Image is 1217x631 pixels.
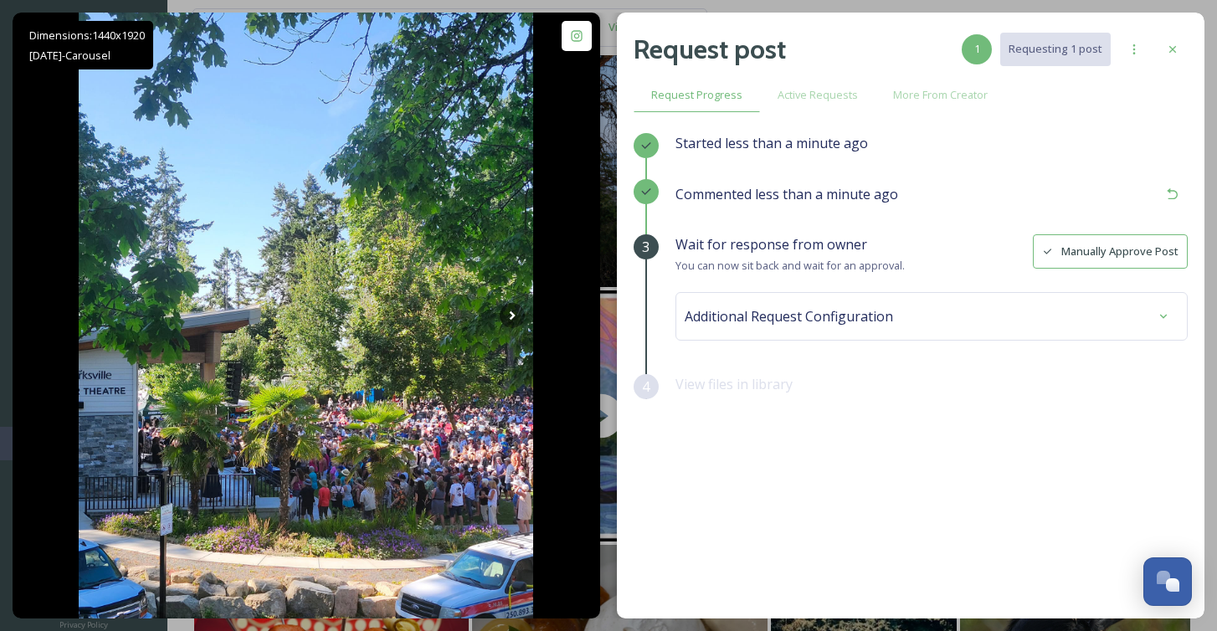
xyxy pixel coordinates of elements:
span: 4 [642,377,650,397]
img: Great crowd enjoying fantastic music on Saturday at Mid Island Co-op Beachfest ROCKS! #parksville... [79,13,533,618]
span: Commented less than a minute ago [675,185,898,203]
span: Started less than a minute ago [675,134,868,152]
span: Wait for response from owner [675,235,867,254]
span: 1 [974,41,980,57]
span: Active Requests [778,87,858,103]
h2: Request post [634,29,786,69]
span: 3 [642,237,650,257]
button: Manually Approve Post [1033,234,1188,269]
button: Open Chat [1143,557,1192,606]
span: Additional Request Configuration [685,306,893,326]
span: [DATE] - Carousel [29,48,110,63]
span: You can now sit back and wait for an approval. [675,258,905,273]
button: Requesting 1 post [1000,33,1111,65]
span: Dimensions: 1440 x 1920 [29,28,145,43]
span: Request Progress [651,87,742,103]
span: View files in library [675,375,793,393]
span: More From Creator [893,87,988,103]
